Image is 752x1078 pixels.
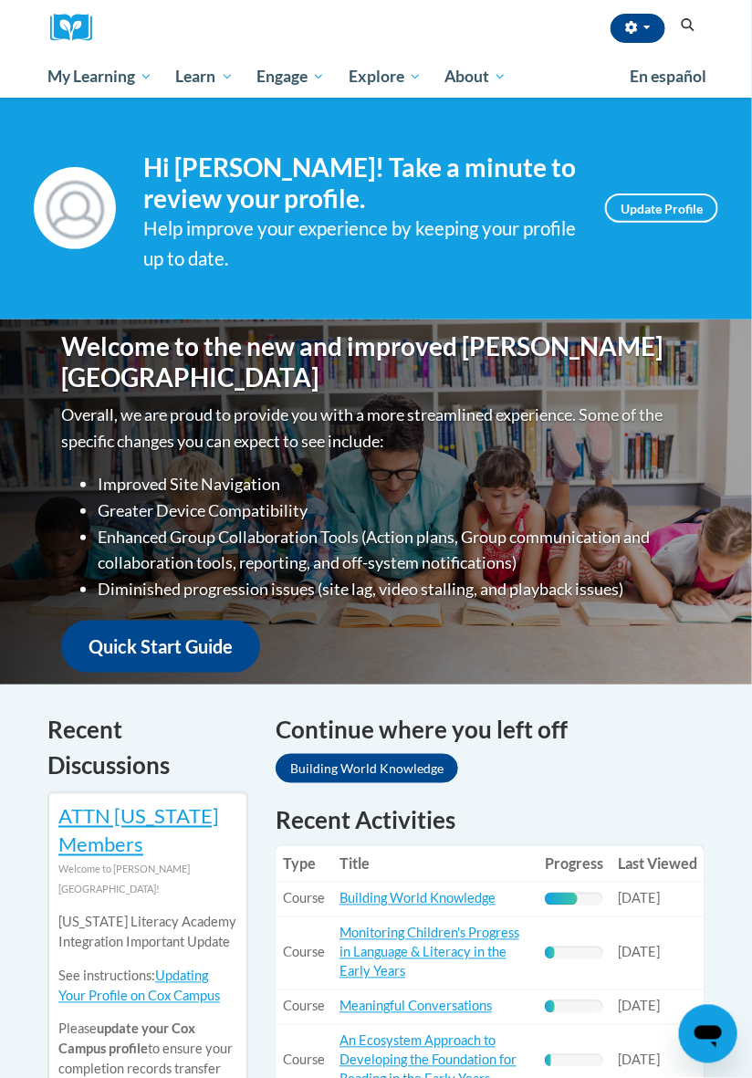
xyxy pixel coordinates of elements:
[256,66,325,88] span: Engage
[433,56,519,98] a: About
[276,754,458,783] a: Building World Knowledge
[679,1005,737,1063] iframe: Button to launch messaging window
[58,860,237,900] div: Welcome to [PERSON_NAME][GEOGRAPHIC_DATA]!
[58,804,219,857] a: ATTN [US_STATE] Members
[339,891,496,906] a: Building World Knowledge
[339,999,492,1014] a: Meaningful Conversations
[630,67,706,86] span: En español
[339,926,519,979] a: Monitoring Children's Progress in Language & Literacy in the Early Years
[98,471,691,497] li: Improved Site Navigation
[143,152,578,214] h4: Hi [PERSON_NAME]! Take a minute to review your profile.
[283,945,325,960] span: Course
[58,967,237,1007] p: See instructions:
[618,891,660,906] span: [DATE]
[50,14,105,42] img: Logo brand
[58,968,220,1004] a: Updating Your Profile on Cox Campus
[61,331,691,392] h1: Welcome to the new and improved [PERSON_NAME][GEOGRAPHIC_DATA]
[98,524,691,577] li: Enhanced Group Collaboration Tools (Action plans, Group communication and collaboration tools, re...
[337,56,433,98] a: Explore
[164,56,245,98] a: Learn
[47,712,248,783] h4: Recent Discussions
[545,1000,555,1013] div: Progress, %
[349,66,422,88] span: Explore
[444,66,507,88] span: About
[545,947,555,959] div: Progress, %
[611,846,705,883] th: Last Viewed
[276,846,332,883] th: Type
[98,497,691,524] li: Greater Device Compatibility
[34,167,116,249] img: Profile Image
[34,56,718,98] div: Main menu
[143,214,578,274] div: Help improve your experience by keeping your profile up to date.
[605,194,718,223] a: Update Profile
[245,56,337,98] a: Engage
[36,56,164,98] a: My Learning
[58,1021,195,1057] b: update your Cox Campus profile
[611,14,665,43] button: Account Settings
[50,14,105,42] a: Cox Campus
[283,999,325,1014] span: Course
[545,893,578,905] div: Progress, %
[538,846,611,883] th: Progress
[674,15,702,37] button: Search
[618,945,660,960] span: [DATE]
[98,576,691,602] li: Diminished progression issues (site lag, video stalling, and playback issues)
[618,1052,660,1068] span: [DATE]
[332,846,538,883] th: Title
[283,891,325,906] span: Course
[61,402,691,455] p: Overall, we are proud to provide you with a more streamlined experience. Some of the specific cha...
[283,1052,325,1068] span: Course
[618,999,660,1014] span: [DATE]
[47,66,152,88] span: My Learning
[58,913,237,953] p: [US_STATE] Literacy Academy Integration Important Update
[618,58,718,96] a: En español
[276,804,705,837] h1: Recent Activities
[176,66,234,88] span: Learn
[545,1054,551,1067] div: Progress, %
[276,712,705,748] h4: Continue where you left off
[61,621,260,673] a: Quick Start Guide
